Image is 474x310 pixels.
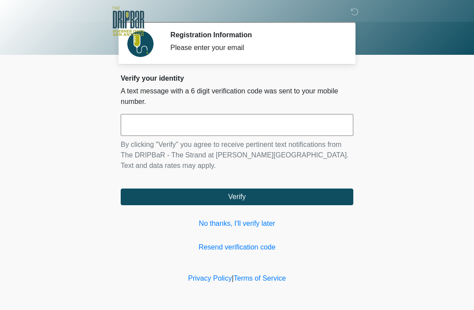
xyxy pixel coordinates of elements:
div: Please enter your email [170,43,340,53]
p: By clicking "Verify" you agree to receive pertinent text notifications from The DRIPBaR - The Str... [121,139,353,171]
img: Agent Avatar [127,31,154,57]
a: No thanks, I'll verify later [121,218,353,229]
a: Privacy Policy [188,274,232,282]
a: | [232,274,233,282]
button: Verify [121,189,353,205]
p: A text message with a 6 digit verification code was sent to your mobile number. [121,86,353,107]
a: Resend verification code [121,242,353,253]
img: The DRIPBaR - The Strand at Huebner Oaks Logo [112,7,144,36]
h2: Verify your identity [121,74,353,82]
a: Terms of Service [233,274,286,282]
